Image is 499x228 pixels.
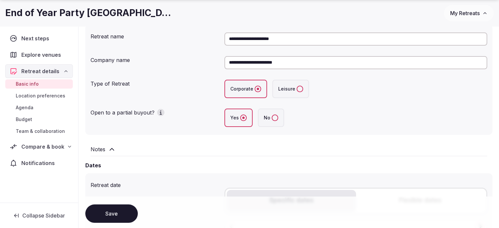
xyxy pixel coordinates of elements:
[21,67,59,75] span: Retreat details
[22,212,65,219] span: Collapse Sidebar
[450,10,480,16] span: My Retreats
[85,204,138,223] button: Save
[297,86,303,92] button: Leisure
[240,114,247,121] button: Yes
[5,31,73,45] a: Next steps
[16,81,39,87] span: Basic info
[5,115,73,124] a: Budget
[224,80,267,98] label: Corporate
[272,114,278,121] button: No
[5,79,73,89] a: Basic info
[16,116,32,123] span: Budget
[227,190,356,212] button: Specific dates
[16,128,65,135] span: Team & collaboration
[16,104,33,111] span: Agenda
[5,48,73,62] a: Explore venues
[5,208,73,223] button: Collapse Sidebar
[21,159,57,167] span: Notifications
[255,86,261,92] button: Corporate
[5,91,73,100] a: Location preferences
[91,145,105,153] h2: Notes
[5,156,73,170] a: Notifications
[91,77,219,88] div: Type of Retreat
[5,7,173,19] h1: End of Year Party [GEOGRAPHIC_DATA]
[224,109,253,127] label: Yes
[91,53,219,64] div: Company name
[5,103,73,112] a: Agenda
[356,190,485,212] button: Flexible dates
[5,127,73,136] a: Team & collaboration
[91,178,219,189] div: Retreat date
[91,106,219,116] div: Open to a partial buyout?
[21,143,64,151] span: Compare & book
[91,30,219,40] div: Retreat name
[21,51,64,59] span: Explore venues
[444,5,494,21] button: My Retreats
[16,93,65,99] span: Location preferences
[21,34,52,42] span: Next steps
[85,161,101,169] h2: Dates
[272,80,309,98] label: Leisure
[258,109,284,127] label: No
